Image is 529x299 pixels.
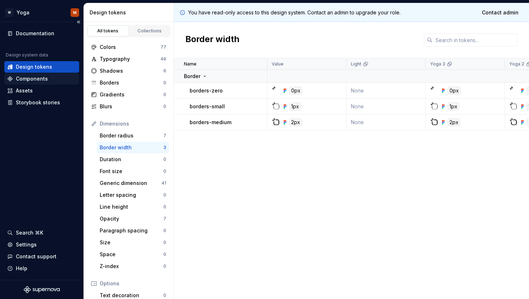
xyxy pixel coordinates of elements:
[100,67,163,74] div: Shadows
[4,73,79,85] a: Components
[163,145,166,150] div: 3
[184,61,196,67] p: Name
[97,201,169,213] a: Line height0
[100,251,163,258] div: Space
[100,103,163,110] div: Blurs
[100,120,166,127] div: Dimensions
[163,263,166,269] div: 0
[73,17,83,27] button: Collapse sidebar
[100,203,163,210] div: Line height
[477,6,523,19] a: Contact admin
[448,103,459,110] div: 1px
[163,157,166,162] div: 0
[97,154,169,165] a: Duration0
[163,168,166,174] div: 0
[16,30,54,37] div: Documentation
[90,28,126,34] div: All tokens
[4,263,79,274] button: Help
[100,215,163,222] div: Opacity
[100,44,160,51] div: Colors
[88,101,169,112] a: Blurs0
[289,87,302,95] div: 0px
[97,189,169,201] a: Letter spacing0
[163,68,166,74] div: 6
[24,286,60,293] svg: Supernova Logo
[97,225,169,236] a: Paragraph spacing0
[347,83,426,99] td: None
[482,9,519,16] span: Contact admin
[88,53,169,65] a: Typography49
[100,263,163,270] div: Z-index
[88,65,169,77] a: Shadows6
[163,204,166,210] div: 0
[6,52,48,58] div: Design system data
[188,9,401,16] p: You have read-only access to this design system. Contact an admin to upgrade your role.
[97,237,169,248] a: Size0
[272,61,284,67] p: Value
[100,227,163,234] div: Paragraph spacing
[97,261,169,272] a: Z-index0
[88,89,169,100] a: Gradients0
[163,252,166,257] div: 0
[4,85,79,96] a: Assets
[16,99,60,106] div: Storybook stories
[184,73,200,80] p: Border
[4,227,79,239] button: Search ⌘K
[100,91,163,98] div: Gradients
[1,5,82,20] button: WYogaM
[100,156,163,163] div: Duration
[100,191,163,199] div: Letter spacing
[5,8,14,17] div: W
[100,168,163,175] div: Font size
[190,87,223,94] p: borders-zero
[347,99,426,114] td: None
[448,118,460,126] div: 2px
[97,177,169,189] a: Generic dimension41
[190,103,225,110] p: borders-small
[163,192,166,198] div: 0
[160,44,166,50] div: 77
[163,228,166,234] div: 0
[88,77,169,89] a: Borders0
[97,166,169,177] a: Font size0
[4,251,79,262] button: Contact support
[185,33,240,46] h2: Border width
[163,133,166,139] div: 7
[88,41,169,53] a: Colors77
[97,142,169,153] a: Border width3
[100,280,166,287] div: Options
[433,33,517,46] input: Search in tokens...
[16,63,52,71] div: Design tokens
[17,9,30,16] div: Yoga
[132,28,168,34] div: Collections
[4,97,79,108] a: Storybook stories
[509,61,524,67] p: Yoga 2
[448,87,461,95] div: 0px
[289,103,301,110] div: 1px
[16,241,37,248] div: Settings
[16,229,43,236] div: Search ⌘K
[90,9,171,16] div: Design tokens
[4,28,79,39] a: Documentation
[100,292,163,299] div: Text decoration
[163,216,166,222] div: 7
[4,239,79,250] a: Settings
[190,119,231,126] p: borders-medium
[16,75,48,82] div: Components
[162,180,166,186] div: 41
[430,61,445,67] p: Yoga 3
[163,92,166,98] div: 0
[100,79,163,86] div: Borders
[100,144,163,151] div: Border width
[16,253,56,260] div: Contact support
[97,130,169,141] a: Border radius7
[100,180,162,187] div: Generic dimension
[97,213,169,225] a: Opacity7
[163,293,166,298] div: 0
[100,239,163,246] div: Size
[97,249,169,260] a: Space0
[73,10,77,15] div: M
[16,87,33,94] div: Assets
[4,61,79,73] a: Design tokens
